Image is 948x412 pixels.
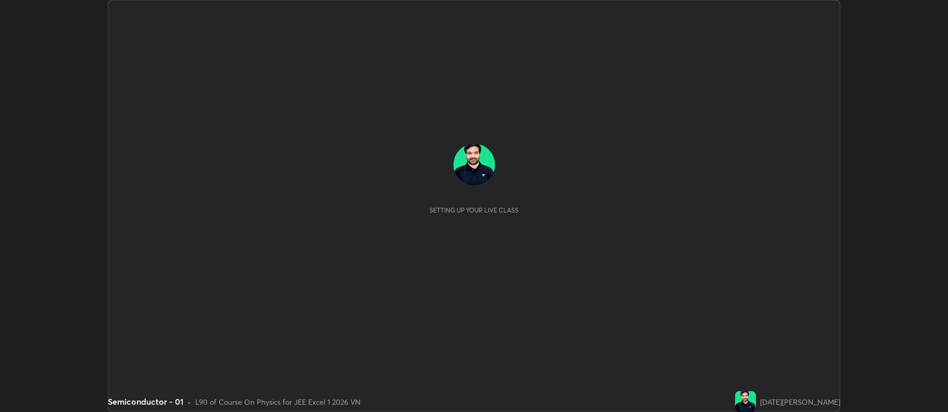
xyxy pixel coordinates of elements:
[760,396,840,407] div: [DATE][PERSON_NAME]
[453,144,495,185] img: 332c5dbf4175476c80717257161a937d.jpg
[735,391,756,412] img: 332c5dbf4175476c80717257161a937d.jpg
[195,396,361,407] div: L90 of Course On Physics for JEE Excel 1 2026 VN
[108,395,183,408] div: Semiconductor - 01
[187,396,191,407] div: •
[429,206,519,214] div: Setting up your live class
